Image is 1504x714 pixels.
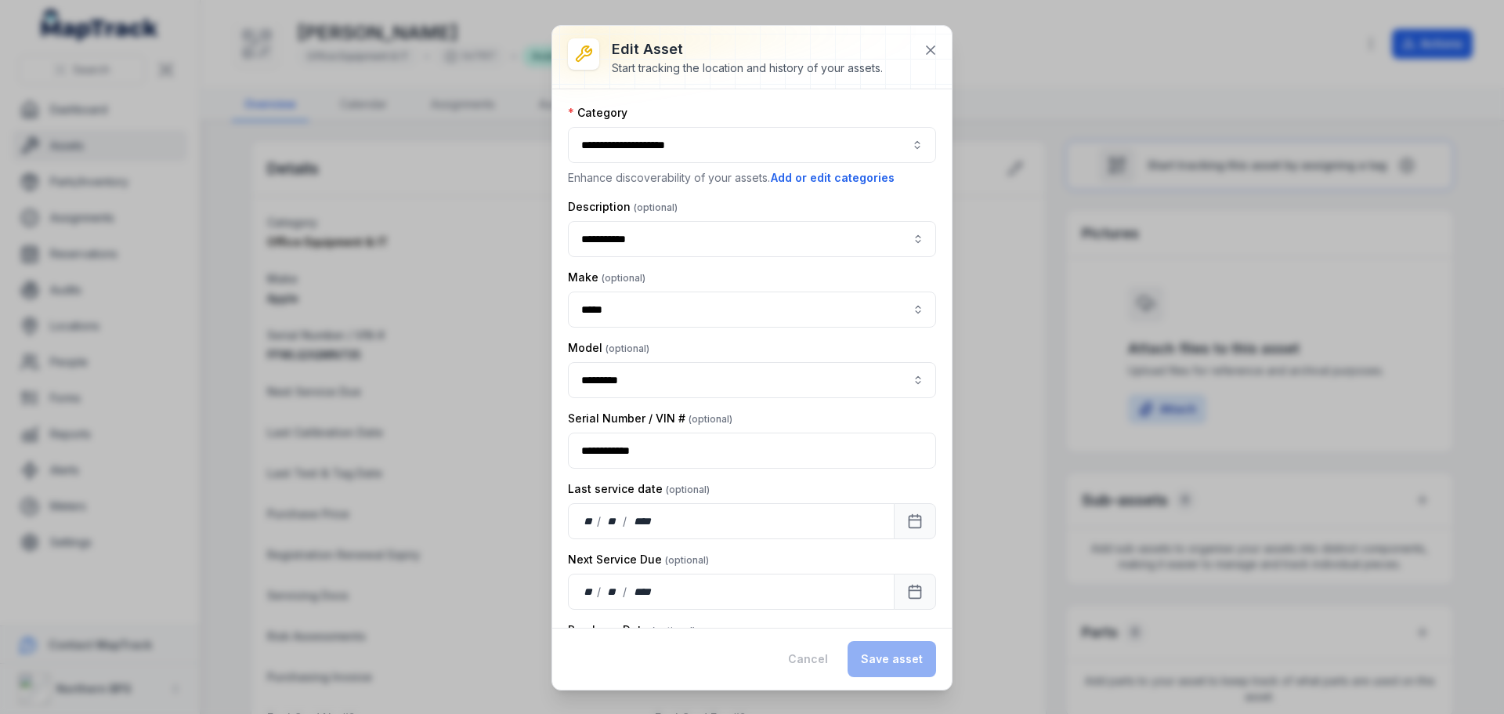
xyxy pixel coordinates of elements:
[628,513,657,529] div: year,
[568,221,936,257] input: asset-edit:description-label
[770,169,895,187] button: Add or edit categories
[894,503,936,539] button: Calendar
[568,105,627,121] label: Category
[568,199,678,215] label: Description
[568,622,696,638] label: Purchase Date
[568,481,710,497] label: Last service date
[623,513,628,529] div: /
[568,362,936,398] input: asset-edit:cf[0eba6346-9018-42ab-a2f3-9be95ac6e0a8]-label
[612,38,883,60] h3: Edit asset
[568,270,645,285] label: Make
[568,552,709,567] label: Next Service Due
[568,340,649,356] label: Model
[581,513,597,529] div: day,
[623,584,628,600] div: /
[894,574,936,610] button: Calendar
[612,60,883,76] div: Start tracking the location and history of your assets.
[568,169,936,187] p: Enhance discoverability of your assets.
[568,411,732,426] label: Serial Number / VIN #
[597,584,602,600] div: /
[628,584,657,600] div: year,
[602,513,624,529] div: month,
[581,584,597,600] div: day,
[568,292,936,328] input: asset-edit:cf[d2fa06e0-ee1f-4c79-bc0a-fc4e3d384b2f]-label
[602,584,624,600] div: month,
[597,513,602,529] div: /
